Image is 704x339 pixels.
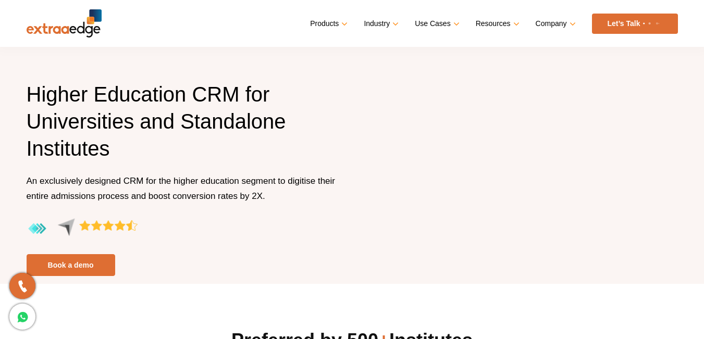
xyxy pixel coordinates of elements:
[27,81,344,173] h1: Higher Education CRM for Universities and Standalone Institutes
[27,176,336,201] span: An exclusively designed CRM for the higher education segment to digitise their entire admissions ...
[415,16,457,31] a: Use Cases
[476,16,517,31] a: Resources
[27,218,138,240] img: aggregate-rating-by-users
[536,16,574,31] a: Company
[592,14,678,34] a: Let’s Talk
[27,254,115,276] a: Book a demo
[310,16,345,31] a: Products
[364,16,397,31] a: Industry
